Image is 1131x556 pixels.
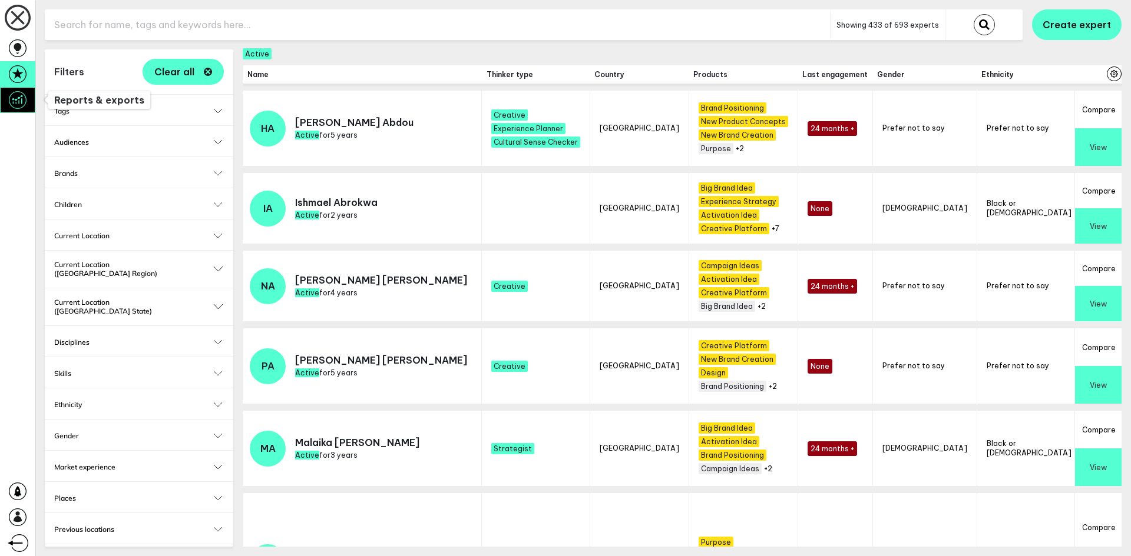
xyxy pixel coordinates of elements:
[295,288,358,297] span: for 4 years
[54,338,224,347] h2: Disciplines
[1075,173,1122,208] button: Compare
[1075,91,1122,128] button: Compare
[154,67,194,76] span: Clear all
[877,70,972,79] span: Gender
[295,274,467,286] p: [PERSON_NAME] [PERSON_NAME]
[295,288,319,297] span: Active
[1075,366,1122,404] button: View
[772,224,779,233] button: +7
[987,124,1049,132] span: Prefer not to say
[882,361,945,370] span: Prefer not to say
[808,201,832,216] span: None
[54,525,224,534] button: Previous locations
[54,94,144,106] span: Reports & exports
[491,281,528,292] span: Creative
[143,59,224,85] button: Clear all
[699,274,759,285] span: Activation Idea
[54,66,84,78] h1: Filters
[263,202,273,214] span: IA
[491,136,580,148] span: Cultural Sense Checker
[54,260,224,278] h2: Current Location ([GEOGRAPHIC_DATA] Region)
[699,301,755,312] span: Big Brand Idea
[54,169,224,178] button: Brands
[54,431,224,440] button: Gender
[45,11,830,39] input: Search for name, tags and keywords here...
[1075,448,1122,486] button: View
[295,116,414,128] p: [PERSON_NAME] Abdou
[699,463,762,474] span: Campaign Ideas
[1075,411,1122,448] button: Compare
[491,443,534,454] span: Strategist
[594,70,684,79] span: Country
[261,122,275,134] span: HA
[987,281,1049,290] span: Prefer not to say
[802,70,868,79] span: Last engagement
[699,450,766,461] span: Brand Positioning
[699,436,759,447] span: Activation Idea
[295,197,378,208] p: Ishmael Abrokwa
[54,462,224,471] button: Market experience
[295,451,319,460] span: Active
[260,442,276,454] span: MA
[491,361,528,372] span: Creative
[491,109,528,121] span: Creative
[295,211,319,219] span: Active
[295,437,419,448] p: Malaika [PERSON_NAME]
[54,298,224,315] button: Current Location ([GEOGRAPHIC_DATA] State)
[699,367,728,378] span: Design
[699,354,776,365] span: New Brand Creation
[262,360,275,372] span: PA
[54,138,224,147] button: Audiences
[54,400,224,409] button: Ethnicity
[1043,19,1111,31] span: Create expert
[1075,328,1122,366] button: Compare
[808,121,857,136] span: 24 months +
[600,361,679,370] span: [GEOGRAPHIC_DATA]
[54,369,224,378] button: Skills
[295,451,358,460] span: for 3 years
[764,464,772,473] button: +2
[295,131,358,139] span: for 5 years
[882,444,967,452] span: [DEMOGRAPHIC_DATA]
[600,281,679,290] span: [GEOGRAPHIC_DATA]
[699,381,766,392] span: Brand Positioning
[1075,208,1122,244] button: View
[758,302,766,311] button: +2
[882,281,945,290] span: Prefer not to say
[699,196,779,207] span: Experience Strategy
[808,279,857,294] span: 24 months +
[699,422,755,434] span: Big Brand Idea
[699,209,759,221] span: Activation Idea
[699,129,776,141] span: New Brand Creation
[487,70,585,79] span: Thinker type
[1032,9,1122,40] button: Create expert
[600,204,679,212] span: [GEOGRAPHIC_DATA]
[699,182,755,194] span: Big Brand Idea
[882,124,945,132] span: Prefer not to say
[699,102,766,114] span: Brand Positioning
[491,123,565,134] span: Experience Planner
[261,280,275,292] span: NA
[808,441,857,456] span: 24 months +
[699,223,769,234] span: Creative Platform
[808,359,832,374] span: None
[54,231,224,240] button: Current Location
[600,124,679,132] span: [GEOGRAPHIC_DATA]
[54,200,224,209] h2: Children
[987,439,1072,457] span: Black or [DEMOGRAPHIC_DATA]
[769,382,777,391] button: +2
[699,260,762,271] span: Campaign Ideas
[295,211,358,219] span: for 2 years
[54,494,224,502] button: Places
[295,368,358,377] span: for 5 years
